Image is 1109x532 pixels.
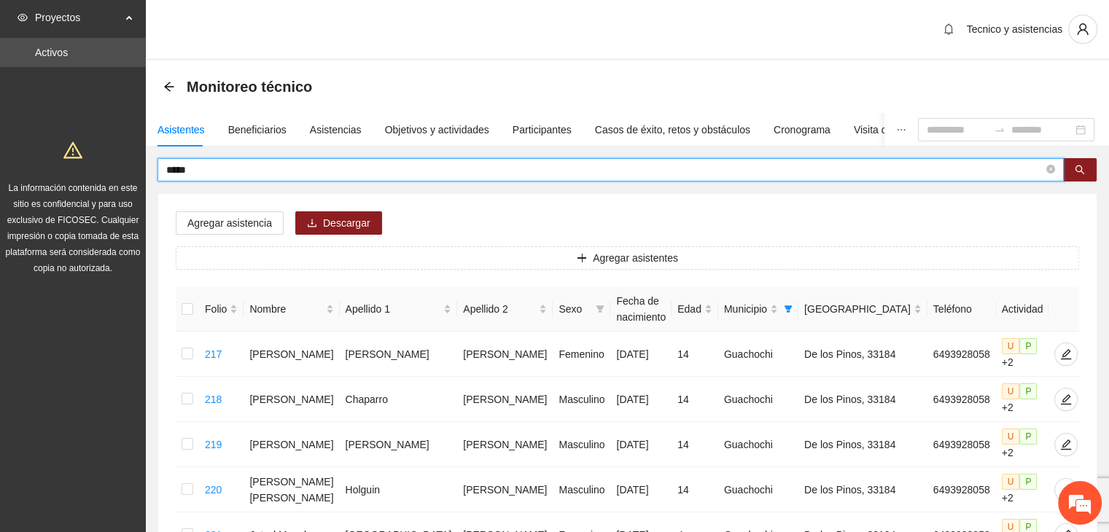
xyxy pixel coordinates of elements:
button: edit [1054,343,1078,366]
td: De los Pinos, 33184 [798,467,927,512]
th: Colonia [798,287,927,332]
button: bell [937,17,960,41]
button: search [1063,158,1097,181]
textarea: Escriba su mensaje y pulse “Intro” [7,367,278,418]
span: download [307,218,317,230]
td: 6493928058 [927,377,996,422]
span: bell [938,23,960,35]
span: U [1002,383,1020,399]
span: U [1002,338,1020,354]
td: [PERSON_NAME] [244,422,339,467]
a: Activos [35,47,68,58]
span: arrow-left [163,81,175,93]
a: 218 [205,394,222,405]
td: 14 [672,422,718,467]
span: edit [1055,394,1077,405]
button: edit [1054,388,1078,411]
span: filter [784,305,793,313]
td: Guachochi [718,377,798,422]
span: edit [1055,439,1077,450]
span: Apellido 1 [346,301,441,317]
div: Visita de campo y entregables [854,122,990,138]
button: edit [1054,478,1078,501]
span: Apellido 2 [463,301,536,317]
td: [PERSON_NAME] [340,332,458,377]
span: Folio [205,301,227,317]
span: Nombre [249,301,322,317]
button: edit [1054,433,1078,456]
span: Proyectos [35,3,121,32]
a: 219 [205,439,222,450]
span: P [1019,338,1037,354]
span: [GEOGRAPHIC_DATA] [804,301,911,317]
th: Teléfono [927,287,996,332]
span: Agregar asistentes [593,250,678,266]
span: U [1002,429,1020,445]
th: Folio [199,287,244,332]
span: Monitoreo técnico [187,75,312,98]
td: De los Pinos, 33184 [798,422,927,467]
td: [DATE] [610,377,672,422]
td: +2 [996,377,1049,422]
td: Masculino [553,377,610,422]
td: [DATE] [610,422,672,467]
span: Agregar asistencia [187,215,272,231]
td: [PERSON_NAME] [244,377,339,422]
td: Guachochi [718,332,798,377]
span: Descargar [323,215,370,231]
span: Sexo [559,301,590,317]
td: +2 [996,332,1049,377]
td: +2 [996,422,1049,467]
button: user [1068,15,1097,44]
td: [PERSON_NAME] [457,332,553,377]
span: close-circle [1046,165,1055,173]
td: De los Pinos, 33184 [798,332,927,377]
td: 6493928058 [927,422,996,467]
td: Guachochi [718,467,798,512]
td: 14 [672,377,718,422]
th: Actividad [996,287,1049,332]
span: U [1002,474,1020,490]
span: P [1019,429,1037,445]
td: Guachochi [718,422,798,467]
button: plusAgregar asistentes [176,246,1079,270]
span: user [1069,23,1097,36]
span: Municipio [724,301,767,317]
span: eye [17,12,28,23]
td: [PERSON_NAME] [PERSON_NAME] [244,467,339,512]
td: [PERSON_NAME] [457,422,553,467]
span: close-circle [1046,163,1055,177]
td: [PERSON_NAME] [457,377,553,422]
td: [PERSON_NAME] [340,422,458,467]
td: [DATE] [610,332,672,377]
div: Cronograma [774,122,830,138]
span: swap-right [994,124,1005,136]
span: filter [781,298,795,320]
th: Apellido 2 [457,287,553,332]
th: Edad [672,287,718,332]
th: Nombre [244,287,339,332]
th: Apellido 1 [340,287,458,332]
span: La información contenida en este sitio es confidencial y para uso exclusivo de FICOSEC. Cualquier... [6,183,141,273]
div: Objetivos y actividades [385,122,489,138]
span: edit [1055,484,1077,496]
td: [PERSON_NAME] [244,332,339,377]
td: [DATE] [610,467,672,512]
span: plus [577,253,587,265]
th: Fecha de nacimiento [610,287,672,332]
span: warning [63,141,82,160]
div: Asistencias [310,122,362,138]
td: Masculino [553,467,610,512]
div: Beneficiarios [228,122,287,138]
div: Casos de éxito, retos y obstáculos [595,122,750,138]
a: 217 [205,348,222,360]
td: [PERSON_NAME] [457,467,553,512]
td: Masculino [553,422,610,467]
div: Minimizar ventana de chat en vivo [239,7,274,42]
span: Estamos en línea. [85,179,201,326]
button: downloadDescargar [295,211,382,235]
span: ellipsis [896,125,906,135]
div: Asistentes [157,122,205,138]
th: Municipio [718,287,798,332]
span: to [994,124,1005,136]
